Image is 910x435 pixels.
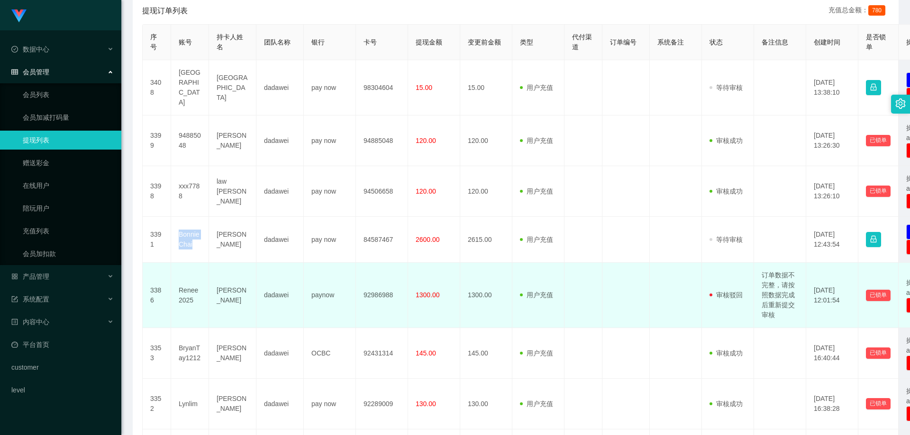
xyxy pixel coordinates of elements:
i: 图标: appstore-o [11,273,18,280]
td: [PERSON_NAME] [209,328,256,379]
span: 130.00 [416,400,436,408]
button: 图标: lock [866,80,881,95]
td: [DATE] 13:26:10 [806,166,858,217]
td: 94885048 [171,115,209,166]
span: 系统备注 [657,38,684,46]
td: dadawei [256,328,304,379]
img: logo.9652507e.png [11,9,27,23]
span: 审核成功 [710,400,743,408]
a: 会员加扣款 [23,244,114,263]
td: 2615.00 [460,217,512,263]
span: 用户充值 [520,400,553,408]
span: 120.00 [416,187,436,195]
td: [PERSON_NAME] [209,263,256,328]
td: 120.00 [460,166,512,217]
td: xxx7788 [171,166,209,217]
span: 用户充值 [520,349,553,357]
a: 会员加减打码量 [23,108,114,127]
span: 1300.00 [416,291,440,299]
button: 已锁单 [866,398,891,409]
td: [DATE] 16:38:28 [806,379,858,429]
td: dadawei [256,263,304,328]
span: 变更前金额 [468,38,501,46]
td: 3352 [143,379,171,429]
button: 已锁单 [866,186,891,197]
span: 数据中心 [11,45,49,53]
a: 充值列表 [23,222,114,240]
i: 图标: check-circle-o [11,46,18,53]
td: 130.00 [460,379,512,429]
span: 用户充值 [520,291,553,299]
td: 3408 [143,60,171,115]
td: 84587467 [356,217,408,263]
td: [DATE] 12:01:54 [806,263,858,328]
span: 等待审核 [710,236,743,243]
td: pay now [304,217,356,263]
td: dadawei [256,166,304,217]
a: 陪玩用户 [23,199,114,218]
td: 94885048 [356,115,408,166]
span: 卡号 [364,38,377,46]
a: 赠送彩金 [23,153,114,172]
button: 已锁单 [866,290,891,301]
td: [DATE] 13:38:10 [806,60,858,115]
td: 120.00 [460,115,512,166]
span: 会员管理 [11,68,49,76]
td: 92431314 [356,328,408,379]
span: 用户充值 [520,137,553,144]
span: 类型 [520,38,533,46]
td: pay now [304,379,356,429]
td: [DATE] 12:43:54 [806,217,858,263]
span: 创建时间 [814,38,840,46]
button: 图标: lock [866,232,881,247]
td: [DATE] 13:26:30 [806,115,858,166]
span: 备注信息 [762,38,788,46]
i: 图标: setting [895,98,906,109]
a: 在线用户 [23,176,114,195]
span: 145.00 [416,349,436,357]
td: 92289009 [356,379,408,429]
td: dadawei [256,379,304,429]
td: [GEOGRAPHIC_DATA] [171,60,209,115]
td: 1300.00 [460,263,512,328]
span: 780 [868,5,885,16]
td: dadawei [256,60,304,115]
td: dadawei [256,115,304,166]
span: 银行 [311,38,325,46]
td: 145.00 [460,328,512,379]
span: 用户充值 [520,187,553,195]
td: 92986988 [356,263,408,328]
span: 系统配置 [11,295,49,303]
a: 图标: dashboard平台首页 [11,335,114,354]
td: [PERSON_NAME] [209,115,256,166]
button: 已锁单 [866,135,891,146]
span: 15.00 [416,84,432,91]
td: [GEOGRAPHIC_DATA] [209,60,256,115]
td: 3353 [143,328,171,379]
td: 3399 [143,115,171,166]
span: 账号 [179,38,192,46]
i: 图标: form [11,296,18,302]
td: 3386 [143,263,171,328]
span: 等待审核 [710,84,743,91]
td: pay now [304,60,356,115]
a: 提现列表 [23,131,114,150]
td: paynow [304,263,356,328]
td: Renee2025 [171,263,209,328]
span: 审核成功 [710,137,743,144]
span: 内容中心 [11,318,49,326]
td: BryanTay1212 [171,328,209,379]
span: 产品管理 [11,273,49,280]
a: level [11,381,114,399]
td: Lynlim [171,379,209,429]
td: OCBC [304,328,356,379]
button: 已锁单 [866,347,891,359]
span: 序号 [150,33,157,51]
a: 会员列表 [23,85,114,104]
span: 提现订单列表 [142,5,188,17]
td: 3398 [143,166,171,217]
span: 是否锁单 [866,33,886,51]
div: 充值总金额： [828,5,889,17]
td: [DATE] 16:40:44 [806,328,858,379]
td: BonnieChai [171,217,209,263]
